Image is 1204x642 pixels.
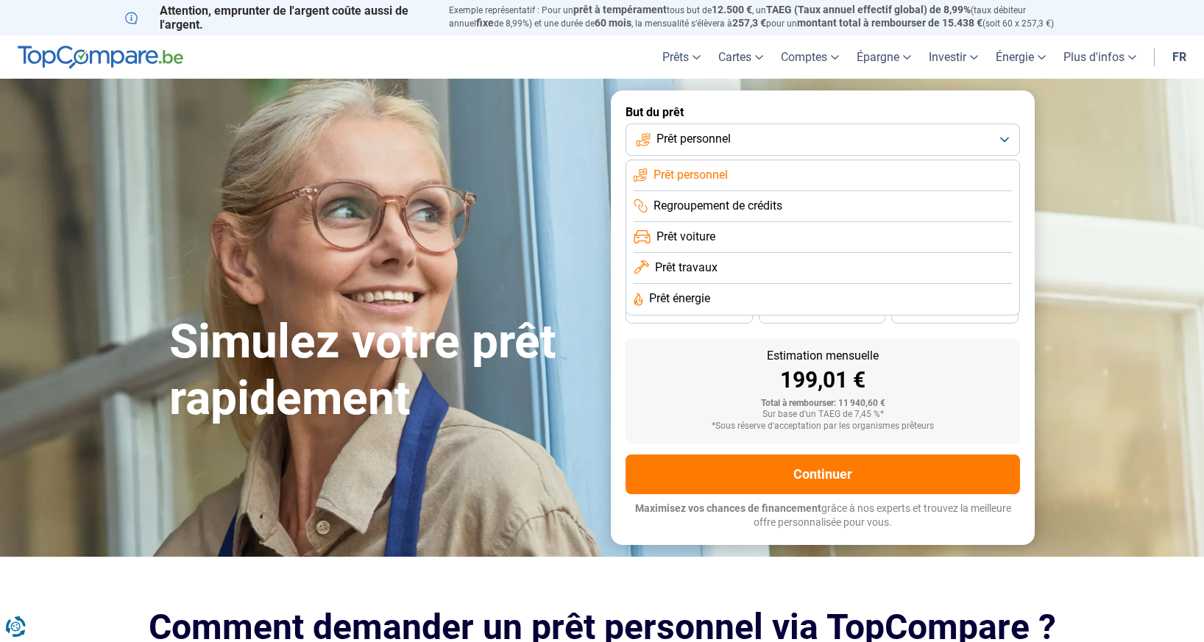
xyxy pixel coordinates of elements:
[635,502,821,514] span: Maximisez vos chances de financement
[797,17,982,29] span: montant total à rembourser de 15.438 €
[649,290,710,307] span: Prêt énergie
[626,454,1020,494] button: Continuer
[626,502,1020,530] p: grâce à nos experts et trouvez la meilleure offre personnalisée pour vous.
[476,17,494,29] span: fixe
[656,229,715,245] span: Prêt voiture
[595,17,631,29] span: 60 mois
[637,369,1008,391] div: 199,01 €
[987,35,1055,79] a: Énergie
[637,350,1008,362] div: Estimation mensuelle
[125,4,431,32] p: Attention, emprunter de l'argent coûte aussi de l'argent.
[1164,35,1195,79] a: fr
[848,35,920,79] a: Épargne
[637,421,1008,432] div: *Sous réserve d'acceptation par les organismes prêteurs
[654,167,728,183] span: Prêt personnel
[654,198,782,214] span: Regroupement de crédits
[806,308,838,317] span: 30 mois
[939,308,971,317] span: 24 mois
[766,4,971,15] span: TAEG (Taux annuel effectif global) de 8,99%
[18,46,183,69] img: TopCompare
[1055,35,1145,79] a: Plus d'infos
[656,131,731,147] span: Prêt personnel
[449,4,1079,30] p: Exemple représentatif : Pour un tous but de , un (taux débiteur annuel de 8,99%) et une durée de ...
[637,410,1008,420] div: Sur base d'un TAEG de 7,45 %*
[772,35,848,79] a: Comptes
[712,4,752,15] span: 12.500 €
[732,17,766,29] span: 257,3 €
[573,4,667,15] span: prêt à tempérament
[654,35,709,79] a: Prêts
[626,124,1020,156] button: Prêt personnel
[709,35,772,79] a: Cartes
[655,260,718,276] span: Prêt travaux
[673,308,705,317] span: 36 mois
[169,314,593,427] h1: Simulez votre prêt rapidement
[637,399,1008,409] div: Total à rembourser: 11 940,60 €
[626,105,1020,119] label: But du prêt
[920,35,987,79] a: Investir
